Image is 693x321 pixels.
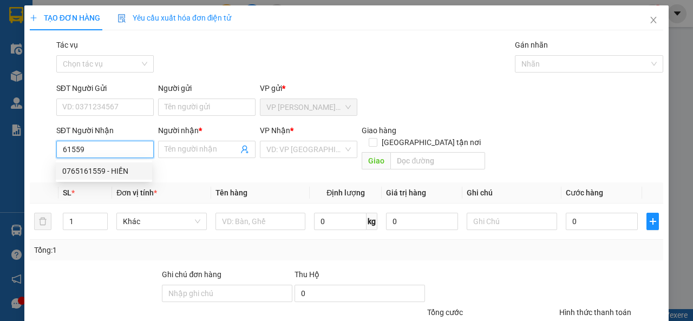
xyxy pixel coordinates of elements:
span: Yêu cầu xuất hóa đơn điện tử [117,14,232,22]
div: Người gửi [158,82,256,94]
span: Giao [362,152,390,169]
input: Dọc đường [390,152,485,169]
div: 0765161559 - HIỀN [62,165,146,177]
span: Khác [123,213,200,230]
span: plus [30,14,37,22]
input: Ghi Chú [467,213,557,230]
img: icon [117,14,126,23]
span: user-add [240,145,249,154]
label: Gán nhãn [515,41,548,49]
input: 0 [386,213,458,230]
input: Ghi chú đơn hàng [162,285,292,302]
span: Giao hàng [362,126,396,135]
div: Người nhận [158,125,256,136]
div: SĐT Người Gửi [56,82,154,94]
span: kg [367,213,377,230]
span: VP [PERSON_NAME] ([GEOGRAPHIC_DATA]) - [4,21,101,42]
p: GỬI: [4,21,158,42]
div: 0765161559 - HIỀN [56,162,152,180]
span: VP Tiểu Cần [30,47,78,57]
span: 0984266580 - [4,58,74,69]
label: Ghi chú đơn hàng [162,270,221,279]
span: [GEOGRAPHIC_DATA] tận nơi [377,136,485,148]
span: Cước hàng [566,188,603,197]
div: VP gửi [260,82,357,94]
span: VP Trần Phú (Hàng) [266,99,351,115]
span: Tên hàng [215,188,247,197]
span: close [649,16,658,24]
span: K BAO BỂ HƯ [28,70,81,81]
span: GIAO: [4,70,81,81]
span: Giá trị hàng [386,188,426,197]
label: Hình thức thanh toán [559,308,631,317]
span: SL [63,188,71,197]
span: plus [647,217,658,226]
th: Ghi chú [462,182,561,204]
div: SĐT Người Nhận [56,125,154,136]
span: TỚI [58,58,74,69]
span: TẠO ĐƠN HÀNG [30,14,100,22]
button: plus [646,213,659,230]
span: VP Nhận [260,126,290,135]
p: NHẬN: [4,47,158,57]
span: Đơn vị tính [116,188,157,197]
button: Close [638,5,669,36]
span: Tổng cước [427,308,463,317]
span: Thu Hộ [295,270,319,279]
div: Tổng: 1 [34,244,269,256]
button: delete [34,213,51,230]
input: VD: Bàn, Ghế [215,213,306,230]
label: Tác vụ [56,41,78,49]
strong: BIÊN NHẬN GỬI HÀNG [36,6,126,16]
span: Định lượng [326,188,365,197]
